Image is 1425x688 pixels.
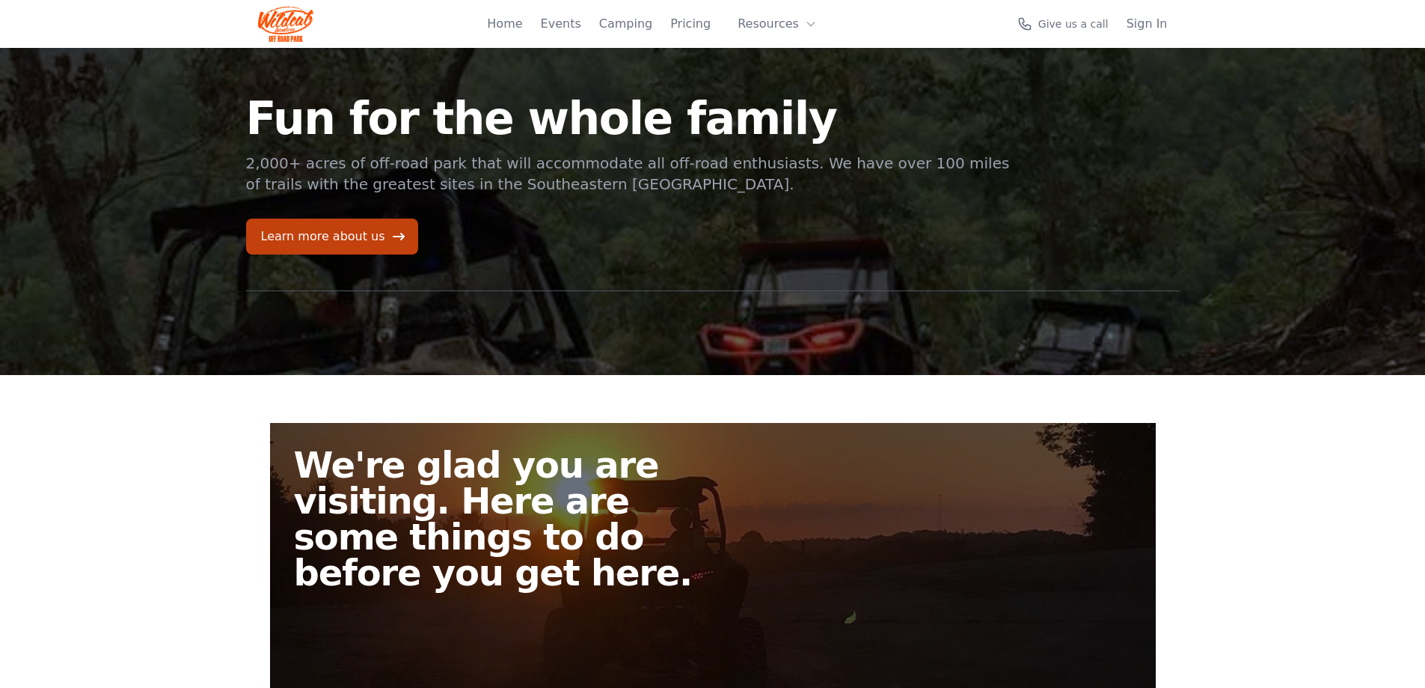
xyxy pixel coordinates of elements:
[670,15,711,33] a: Pricing
[246,153,1012,195] p: 2,000+ acres of off-road park that will accommodate all off-road enthusiasts. We have over 100 mi...
[1017,16,1109,31] a: Give us a call
[246,96,1012,141] h1: Fun for the whole family
[1127,15,1168,33] a: Sign In
[258,6,314,42] img: Wildcat Logo
[599,15,652,33] a: Camping
[541,15,581,33] a: Events
[729,9,826,39] button: Resources
[487,15,522,33] a: Home
[246,219,418,255] a: Learn more about us
[294,447,725,591] h2: We're glad you are visiting. Here are some things to do before you get here.
[1038,16,1109,31] span: Give us a call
